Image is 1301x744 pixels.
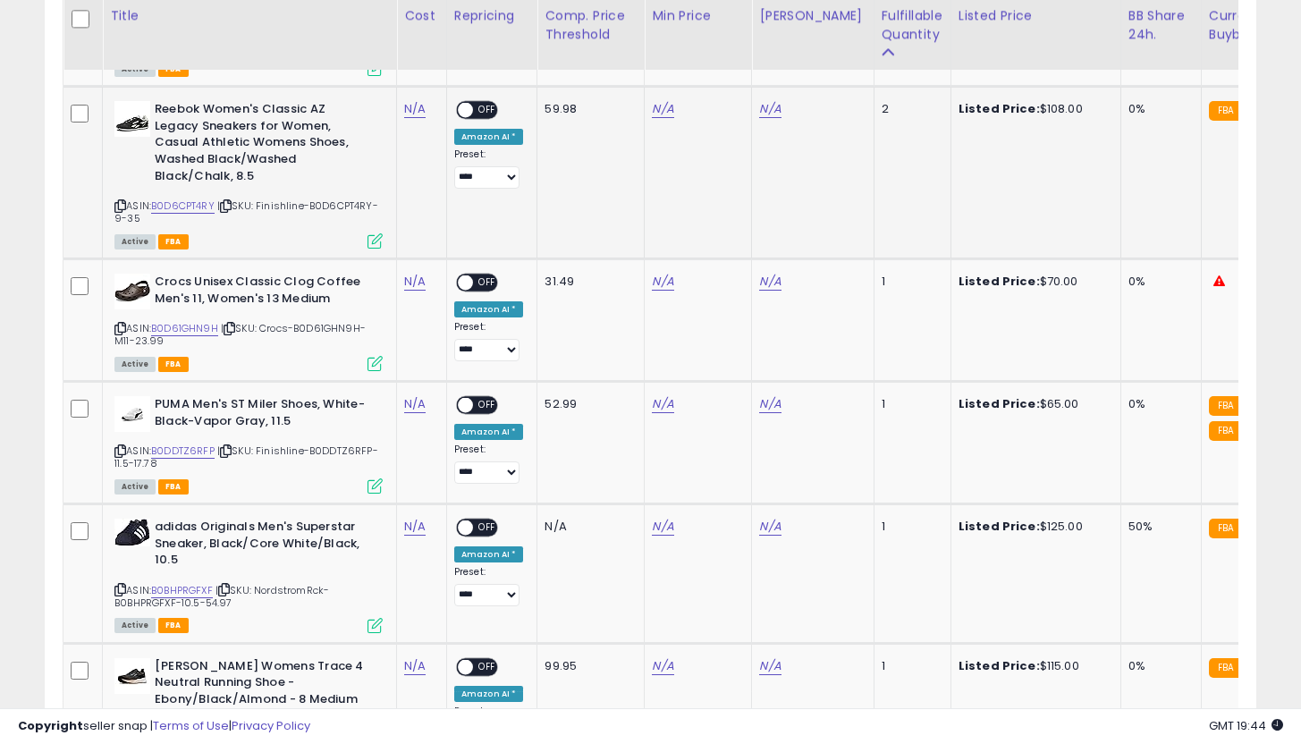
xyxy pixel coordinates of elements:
a: B0D61GHN9H [151,321,218,336]
a: N/A [759,100,781,118]
small: FBA [1209,658,1242,678]
div: ASIN: [114,101,383,247]
span: OFF [473,103,502,118]
img: 41pRs6A8-JL._SL40_.jpg [114,274,150,309]
div: 52.99 [545,396,630,412]
b: Listed Price: [959,657,1040,674]
div: ASIN: [114,396,383,492]
a: N/A [404,657,426,675]
div: Preset: [454,566,524,606]
div: N/A [545,519,630,535]
b: Crocs Unisex Classic Clog Coffee Men's 11, Women's 13 Medium [155,274,372,311]
a: N/A [404,100,426,118]
a: N/A [759,273,781,291]
div: $70.00 [959,274,1107,290]
a: N/A [652,518,673,536]
b: Listed Price: [959,100,1040,117]
b: PUMA Men's ST Miler Shoes, White-Black-Vapor Gray, 11.5 [155,396,372,434]
span: OFF [473,275,502,291]
div: 0% [1128,274,1187,290]
div: Listed Price [959,6,1113,25]
div: $115.00 [959,658,1107,674]
a: N/A [404,395,426,413]
a: B0D6CPT4RY [151,199,215,214]
div: 31.49 [545,274,630,290]
div: Repricing [454,6,530,25]
span: | SKU: Crocs-B0D61GHN9H-M11-23.99 [114,321,366,348]
b: Reebok Women's Classic AZ Legacy Sneakers for Women, Casual Athletic Womens Shoes, Washed Black/W... [155,101,372,189]
div: $125.00 [959,519,1107,535]
span: All listings currently available for purchase on Amazon [114,234,156,249]
div: seller snap | | [18,718,310,735]
div: 2 [882,101,937,117]
div: 0% [1128,396,1187,412]
span: | SKU: Finishline-B0D6CPT4RY-9-35 [114,199,378,225]
div: Preset: [454,321,524,361]
small: FBA [1209,396,1242,416]
div: 1 [882,274,937,290]
a: B0DDTZ6RFP [151,444,215,459]
div: $65.00 [959,396,1107,412]
div: Preset: [454,148,524,189]
div: [PERSON_NAME] [759,6,866,25]
span: | SKU: Finishline-B0DDTZ6RFP-11.5-17.78 [114,444,378,470]
a: N/A [404,273,426,291]
b: [PERSON_NAME] Womens Trace 4 Neutral Running Shoe - Ebony/Black/Almond - 8 Medium [155,658,372,713]
div: Amazon AI * [454,424,524,440]
div: 1 [882,658,937,674]
span: FBA [158,234,189,249]
a: N/A [404,518,426,536]
a: N/A [759,518,781,536]
span: FBA [158,618,189,633]
div: Min Price [652,6,744,25]
div: Amazon AI * [454,686,524,702]
div: 50% [1128,519,1187,535]
div: Cost [404,6,439,25]
div: 1 [882,519,937,535]
div: Amazon AI * [454,129,524,145]
b: Listed Price: [959,518,1040,535]
span: All listings currently available for purchase on Amazon [114,618,156,633]
div: ASIN: [114,519,383,631]
span: FBA [158,479,189,495]
div: Comp. Price Threshold [545,6,637,44]
div: Amazon AI * [454,546,524,562]
div: $108.00 [959,101,1107,117]
div: 59.98 [545,101,630,117]
b: Listed Price: [959,273,1040,290]
img: 416E81yNBZL._SL40_.jpg [114,519,150,546]
a: Privacy Policy [232,717,310,734]
span: All listings currently available for purchase on Amazon [114,479,156,495]
b: adidas Originals Men's Superstar Sneaker, Black/Core White/Black, 10.5 [155,519,372,573]
div: Fulfillable Quantity [882,6,943,44]
span: OFF [473,398,502,413]
img: 413WHeUxrlL._SL40_.jpg [114,101,150,137]
a: N/A [652,395,673,413]
a: Terms of Use [153,717,229,734]
a: N/A [759,395,781,413]
strong: Copyright [18,717,83,734]
a: N/A [759,657,781,675]
div: Preset: [454,444,524,484]
div: Amazon AI * [454,301,524,317]
small: FBA [1209,101,1242,121]
span: 2025-10-9 19:44 GMT [1209,717,1283,734]
span: All listings currently available for purchase on Amazon [114,357,156,372]
img: 31JWYdnHlQL._SL40_.jpg [114,658,150,694]
a: N/A [652,657,673,675]
div: Current Buybox Price [1209,6,1301,44]
div: 99.95 [545,658,630,674]
div: ASIN: [114,274,383,369]
div: 0% [1128,658,1187,674]
span: FBA [158,357,189,372]
small: FBA [1209,519,1242,538]
small: FBA [1209,421,1242,441]
div: BB Share 24h. [1128,6,1194,44]
img: 21qy1jhzU9L._SL40_.jpg [114,396,150,432]
div: 1 [882,396,937,412]
div: 0% [1128,101,1187,117]
div: Title [110,6,389,25]
a: N/A [652,100,673,118]
span: OFF [473,659,502,674]
a: B0BHPRGFXF [151,583,213,598]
